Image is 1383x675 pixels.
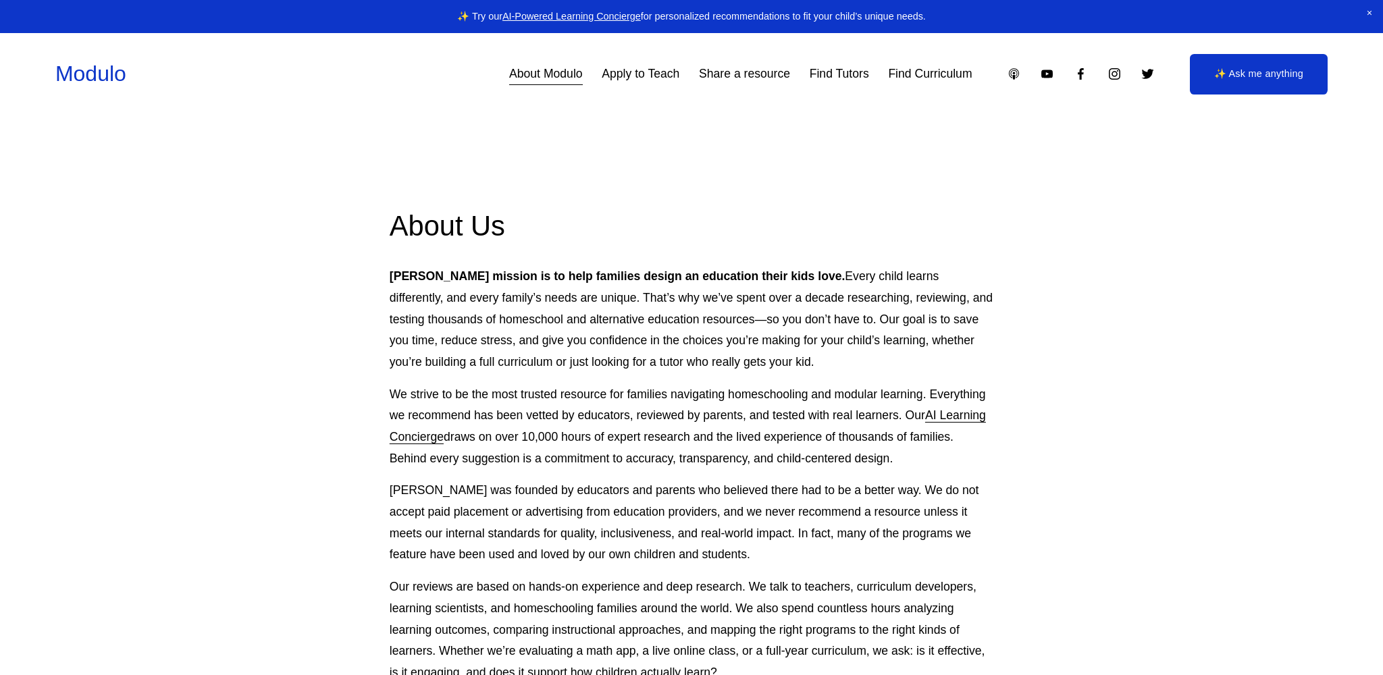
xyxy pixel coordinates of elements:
p: We strive to be the most trusted resource for families navigating homeschooling and modular learn... [390,384,993,470]
p: Every child learns differently, and every family’s needs are unique. That’s why we’ve spent over ... [390,266,993,373]
a: Apply to Teach [602,62,679,86]
a: YouTube [1040,67,1054,81]
a: Share a resource [699,62,790,86]
a: Twitter [1141,67,1155,81]
a: Facebook [1074,67,1088,81]
a: ✨ Ask me anything [1190,54,1328,94]
a: Apple Podcasts [1007,67,1021,81]
strong: [PERSON_NAME] mission is to help families design an education their kids love. [390,269,845,283]
a: Instagram [1107,67,1122,81]
p: [PERSON_NAME] was founded by educators and parents who believed there had to be a better way. We ... [390,480,993,566]
a: About Modulo [509,62,583,86]
a: Modulo [55,61,126,86]
a: Find Curriculum [888,62,972,86]
a: AI-Powered Learning Concierge [502,11,641,22]
a: Find Tutors [810,62,869,86]
h2: About Us [390,208,993,245]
